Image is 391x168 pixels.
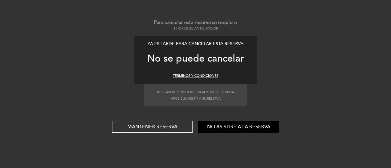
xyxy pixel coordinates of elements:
[189,27,219,30] span: de anticipación
[112,121,193,133] button: Mantener reserva
[144,41,247,47] div: Ya es tarde para cancelar esta reserva
[147,52,244,65] span: No se puede cancelar
[198,121,279,133] button: No asistiré a la reserva
[176,27,188,30] span: horas
[173,73,218,78] button: Términos y condiciones
[157,90,234,101] small: Por favor considere si realmente le resulta imposible asistir a su reserva.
